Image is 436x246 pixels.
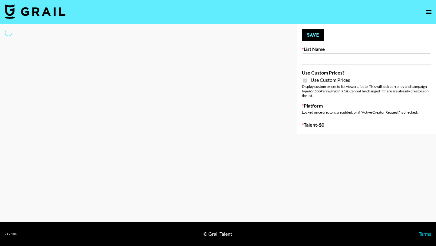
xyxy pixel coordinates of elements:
[203,231,232,237] div: © Grail Talent
[423,6,435,18] button: open drawer
[302,103,431,109] label: Platform
[302,122,431,128] label: Talent - $ 0
[302,70,431,76] label: Use Custom Prices?
[311,77,350,83] span: Use Custom Prices
[302,29,324,41] button: Save
[302,84,431,98] div: Display custom prices to list viewers. Note: This will lock currency and campaign type . Cannot b...
[5,232,17,236] div: v 1.7.104
[5,4,65,19] img: Grail Talent
[419,231,431,237] a: Terms
[309,89,348,93] em: for bookers using this list
[302,46,431,52] label: List Name
[302,110,431,115] div: Locked once creators are added, or if "Active Creator Request" is checked.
